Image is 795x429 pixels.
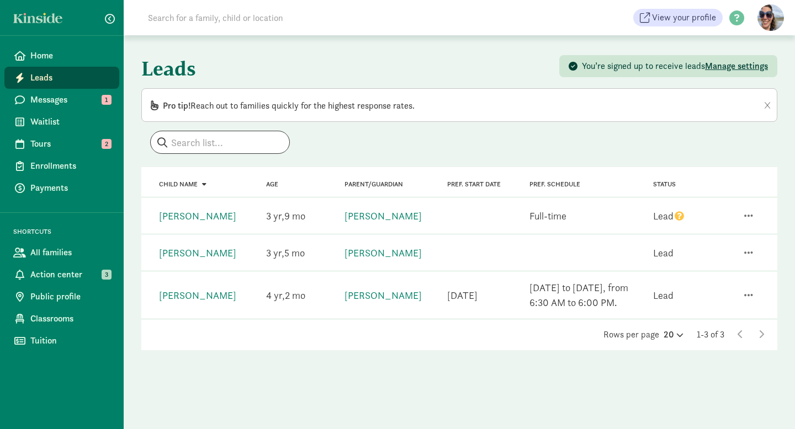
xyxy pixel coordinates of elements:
span: Pref. Start Date [447,180,501,188]
a: Tuition [4,330,119,352]
span: All families [30,246,110,259]
div: [DATE] to [DATE], from 6:30 AM to 6:00 PM. [529,280,640,310]
span: Tours [30,137,110,151]
a: Home [4,45,119,67]
div: You’re signed up to receive leads [582,60,768,73]
span: Payments [30,181,110,195]
a: Messages 1 [4,89,119,111]
span: Manage settings [705,60,768,72]
div: Lead [653,208,685,223]
div: Lead [653,288,674,303]
a: Public profile [4,286,119,308]
span: Action center [30,268,110,281]
a: Waitlist [4,111,119,133]
a: Parent/Guardian [344,180,403,188]
a: [PERSON_NAME] [159,289,236,302]
a: All families [4,242,119,264]
a: Leads [4,67,119,89]
a: Payments [4,177,119,199]
span: Status [653,180,676,188]
span: Tuition [30,334,110,347]
a: Enrollments [4,155,119,177]
span: Public profile [30,290,110,303]
span: Messages [30,93,110,106]
a: View your profile [633,9,723,26]
span: 3 [102,270,112,280]
a: Tours 2 [4,133,119,155]
span: 5 [284,246,305,259]
span: 3 [266,210,284,222]
input: Search for a family, child or location [141,7,451,29]
iframe: Chat Widget [740,376,795,429]
a: Action center 3 [4,264,119,286]
span: 1 [102,95,112,105]
div: Lead [653,245,674,260]
a: [PERSON_NAME] [344,210,422,222]
span: Child name [159,180,198,188]
span: Pro tip! [163,100,190,111]
div: Rows per page 1-3 of 3 [141,328,777,341]
div: 20 [664,328,683,341]
a: [PERSON_NAME] [344,289,422,302]
a: Age [266,180,278,188]
span: Pref. Schedule [529,180,580,188]
span: Waitlist [30,115,110,128]
a: [PERSON_NAME] [159,246,236,259]
input: Search list... [151,131,289,153]
div: [DATE] [447,288,478,303]
span: Home [30,49,110,62]
span: Classrooms [30,312,110,325]
span: 4 [266,289,285,302]
span: 3 [266,246,284,259]
span: 9 [284,210,305,222]
span: Reach out to families quickly for the highest response rates. [163,100,415,111]
span: 2 [102,139,112,149]
span: 2 [285,289,305,302]
a: [PERSON_NAME] [344,246,422,259]
span: View your profile [652,11,716,24]
a: Child name [159,180,206,188]
h1: Leads [141,49,457,88]
span: Enrollments [30,159,110,173]
span: Leads [30,71,110,84]
div: Full-time [529,208,566,223]
a: Classrooms [4,308,119,330]
a: [PERSON_NAME] [159,210,236,222]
